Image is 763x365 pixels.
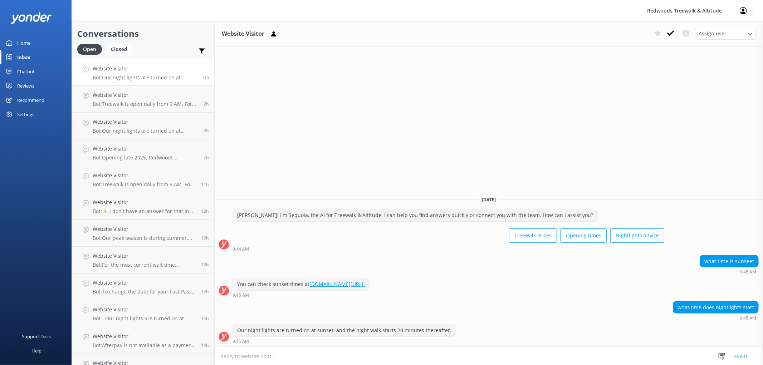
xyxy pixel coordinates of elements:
div: what time does nightlights start [673,301,758,314]
strong: 9:45 AM [233,339,249,344]
p: Bot: Our peak season is during summer, public/school holidays, and weekends, particularly at nigh... [93,235,196,241]
h4: Website Visitor [93,306,196,314]
a: Website VisitorBot:- Our night lights are turned on at sunset, and the night walk starts 20 minut... [72,300,214,327]
div: what time is sunseet [700,255,758,267]
a: Website VisitorBot:Treewalk is open daily from 9 AM. For last ticket sold times, please check our... [72,86,214,113]
a: Website VisitorBot:Our peak season is during summer, public/school holidays, and weekends, partic... [72,220,214,247]
p: Bot: ⚡ I don't have an answer for that in my knowledge base. Please try and rephrase your questio... [93,208,196,214]
img: yonder-white-logo.png [11,12,52,24]
a: Website VisitorBot:Opening late 2025, Redwoods Glowworms will be a new eco-tourism attraction by ... [72,139,214,166]
strong: 9:45 AM [740,316,756,320]
a: Website VisitorBot:To change the date for your Fast Pass ticket, please contact our admin team as... [72,273,214,300]
div: Home [17,36,30,50]
span: Sep 24 2025 07:48pm (UTC +12:00) Pacific/Auckland [201,262,209,268]
h4: Website Visitor [93,198,196,206]
div: Settings [17,107,34,122]
span: Sep 24 2025 09:28pm (UTC +12:00) Pacific/Auckland [201,208,209,214]
div: Inbox [17,50,30,64]
div: Sep 25 2025 09:45am (UTC +12:00) Pacific/Auckland [233,339,456,344]
span: Sep 25 2025 09:45am (UTC +12:00) Pacific/Auckland [202,74,209,80]
div: You can check sunset times at [233,278,369,290]
div: Open [77,44,102,55]
h4: Website Visitor [93,65,197,73]
p: Bot: Our night lights are turned on at sunset, and the night walk starts 20 minutes thereafter. W... [93,128,198,134]
p: Bot: Opening late 2025, Redwoods Glowworms will be a new eco-tourism attraction by Redwoods Treew... [93,154,198,161]
div: Sep 25 2025 09:45am (UTC +12:00) Pacific/Auckland [700,269,759,274]
h4: Website Visitor [93,279,196,287]
div: [PERSON_NAME]! I'm Sequoia, the AI for Treewalk & Altitude. I can help you find answers quickly o... [233,209,597,221]
button: Opening times [561,228,607,243]
div: Assign User [695,28,756,39]
h4: Website Visitor [93,332,196,340]
a: [DOMAIN_NAME][URL]. [309,281,365,287]
span: Sep 24 2025 07:21pm (UTC +12:00) Pacific/Auckland [201,315,209,321]
strong: 9:45 AM [740,270,756,274]
a: Website VisitorBot:Our night lights are turned on at sunset, and the night walk starts 20 minutes... [72,113,214,139]
span: Sep 25 2025 07:45am (UTC +12:00) Pacific/Auckland [204,101,209,107]
h4: Website Visitor [93,172,196,179]
p: Bot: Treewalk is open daily from 9 AM. For last ticket sold times, please check our website FAQs ... [93,181,196,188]
h4: Website Visitor [93,225,196,233]
span: Assign user [699,30,727,38]
p: Bot: For the most current wait time information for Redwoods Treewalk & Nightlights, please conta... [93,262,196,268]
a: Closed [106,45,136,53]
div: Support Docs [22,329,51,344]
a: Website VisitorBot:Treewalk is open daily from 9 AM. For last ticket sold times, please check our... [72,166,214,193]
h4: Website Visitor [93,145,198,153]
strong: 9:44 AM [233,247,249,251]
span: Sep 25 2025 07:04am (UTC +12:00) Pacific/Auckland [204,128,209,134]
button: Treewalk Prices [509,228,557,243]
h3: Website Visitor [222,29,264,39]
div: Sep 25 2025 09:44am (UTC +12:00) Pacific/Auckland [233,246,664,251]
h2: Conversations [77,27,209,40]
p: Bot: Afterpay is not available as a payment option. [93,342,196,349]
strong: 9:45 AM [233,293,249,297]
div: Recommend [17,93,44,107]
h4: Website Visitor [93,252,196,260]
div: Sep 25 2025 09:45am (UTC +12:00) Pacific/Auckland [673,315,759,320]
a: Website VisitorBot:⚡ I don't have an answer for that in my knowledge base. Please try and rephras... [72,193,214,220]
span: Sep 24 2025 07:41pm (UTC +12:00) Pacific/Auckland [201,288,209,295]
div: Closed [106,44,133,55]
div: Chatbot [17,64,35,79]
div: Sep 25 2025 09:45am (UTC +12:00) Pacific/Auckland [233,292,370,297]
span: [DATE] [478,197,500,203]
span: Sep 24 2025 08:38pm (UTC +12:00) Pacific/Auckland [201,235,209,241]
a: Website VisitorBot:For the most current wait time information for Redwoods Treewalk & Nightlights... [72,247,214,273]
p: Bot: To change the date for your Fast Pass ticket, please contact our admin team as soon as possi... [93,288,196,295]
a: Open [77,45,106,53]
div: Help [31,344,41,358]
p: Bot: Treewalk is open daily from 9 AM. For last ticket sold times, please check our website FAQs ... [93,101,198,107]
p: Bot: - Our night lights are turned on at sunset, and the night walk starts 20 minutes thereafter.... [93,315,196,322]
div: Reviews [17,79,34,93]
h4: Website Visitor [93,118,198,126]
a: Website VisitorBot:Afterpay is not available as a payment option.14h [72,327,214,354]
div: Our night lights are turned on at sunset, and the night walk starts 20 minutes thereafter. [233,324,456,336]
h4: Website Visitor [93,91,198,99]
span: Sep 24 2025 10:37pm (UTC +12:00) Pacific/Auckland [201,181,209,187]
span: Sep 24 2025 06:50pm (UTC +12:00) Pacific/Auckland [201,342,209,348]
span: Sep 25 2025 02:06am (UTC +12:00) Pacific/Auckland [204,154,209,161]
button: Nightlights advice [610,228,664,243]
p: Bot: Our night lights are turned on at sunset, and the night walk starts 20 minutes thereafter. [93,74,197,81]
a: Website VisitorBot:Our night lights are turned on at sunset, and the night walk starts 20 minutes... [72,59,214,86]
